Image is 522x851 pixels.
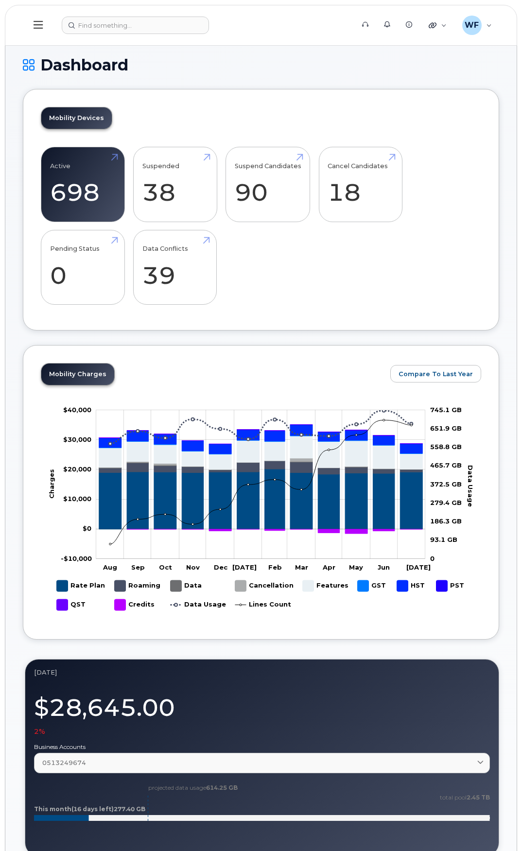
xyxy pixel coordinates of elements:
a: Active 698 [50,153,116,217]
div: $28,645.00 [34,688,490,737]
tspan: 93.1 GB [430,536,457,544]
g: $0 [63,495,91,503]
tspan: 372.5 GB [430,480,462,488]
tspan: Charges [48,469,55,499]
tspan: $30,000 [63,435,91,443]
tspan: 614.25 GB [206,784,238,791]
g: Features [99,436,423,469]
g: GST [358,576,387,595]
tspan: Apr [322,563,335,571]
tspan: Feb [268,563,282,571]
g: Data Usage [171,595,226,614]
a: Data Conflicts 39 [142,235,208,299]
tspan: (16 days left) [71,805,114,813]
a: Cancel Candidates 18 [328,153,393,217]
g: Cancellation [235,576,294,595]
tspan: This month [34,805,71,813]
tspan: $10,000 [63,495,91,503]
h1: Dashboard [23,56,499,73]
tspan: -$10,000 [61,555,92,562]
tspan: Dec [214,563,228,571]
tspan: Sep [131,563,145,571]
tspan: May [349,563,363,571]
tspan: 651.9 GB [430,424,462,432]
text: total pool [439,794,490,801]
tspan: Mar [295,563,308,571]
tspan: 186.3 GB [430,518,462,525]
g: Lines Count [235,595,291,614]
tspan: $20,000 [63,465,91,473]
tspan: 745.1 GB [430,406,462,414]
button: Compare To Last Year [390,365,481,382]
g: $0 [63,435,91,443]
tspan: [DATE] [232,563,257,571]
a: Suspend Candidates 90 [235,153,301,217]
tspan: 279.4 GB [430,499,462,506]
g: Rate Plan [99,469,423,529]
label: Business Accounts [34,744,490,750]
tspan: 558.8 GB [430,443,462,451]
a: Pending Status 0 [50,235,116,299]
span: 0513249674 [42,758,86,767]
div: July 2025 [34,668,490,676]
g: Rate Plan [57,576,105,595]
g: $0 [63,406,91,414]
g: Features [303,576,348,595]
g: PST [436,576,466,595]
a: 0513249674 [34,753,490,773]
a: Mobility Devices [41,107,112,129]
a: Suspended 38 [142,153,208,217]
tspan: $0 [83,525,91,533]
g: Data [171,576,203,595]
g: $0 [61,555,92,562]
text: projected data usage [148,784,238,791]
tspan: Nov [186,563,200,571]
g: Credits [115,595,155,614]
a: Mobility Charges [41,364,114,385]
g: HST [397,576,427,595]
span: 2% [34,727,45,736]
tspan: 465.7 GB [430,462,462,469]
g: $0 [63,465,91,473]
tspan: $40,000 [63,406,91,414]
span: Compare To Last Year [399,369,473,379]
g: Roaming [115,576,161,595]
g: QST [57,595,87,614]
tspan: Jun [378,563,390,571]
tspan: Oct [159,563,172,571]
g: Legend [57,576,466,614]
tspan: 277.40 GB [114,805,145,813]
tspan: 2.45 TB [467,794,490,801]
tspan: Aug [103,563,117,571]
tspan: 0 [430,555,435,562]
tspan: Data Usage [467,465,474,507]
g: HST [99,425,423,454]
tspan: [DATE] [406,563,431,571]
